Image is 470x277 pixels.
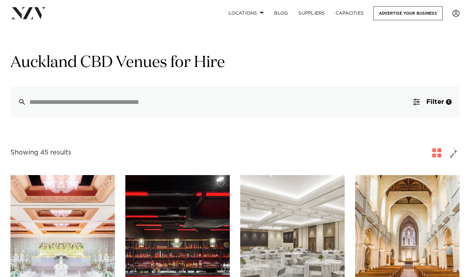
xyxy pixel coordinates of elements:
a: Capacities [330,6,369,20]
img: nzv-logo.png [10,7,46,19]
span: Filter [426,99,444,105]
a: Advertise your business [373,6,443,20]
a: SUPPLIERS [293,6,330,20]
a: Locations [223,6,269,20]
a: BLOG [269,6,293,20]
button: Filter1 [405,86,460,118]
h1: Auckland CBD Venues for Hire [10,53,460,73]
div: Showing 45 results [10,148,71,158]
div: 1 [446,99,452,105]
